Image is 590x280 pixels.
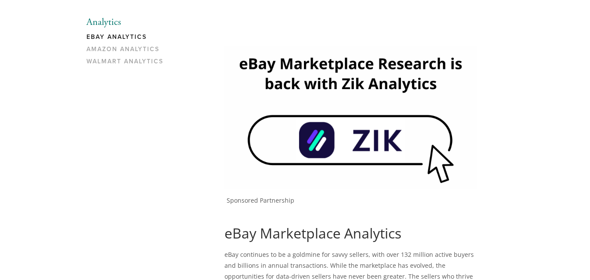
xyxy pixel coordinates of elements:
[86,17,170,28] li: Analytics
[224,46,477,188] img: Zik Analytics Sponsored Ad
[224,225,477,242] h1: eBay Marketplace Analytics
[227,197,477,204] p: Sponsored Partnership
[86,45,170,58] a: Amazon Analytics
[86,58,170,70] a: Walmart Analytics
[86,33,170,45] a: eBay Analytics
